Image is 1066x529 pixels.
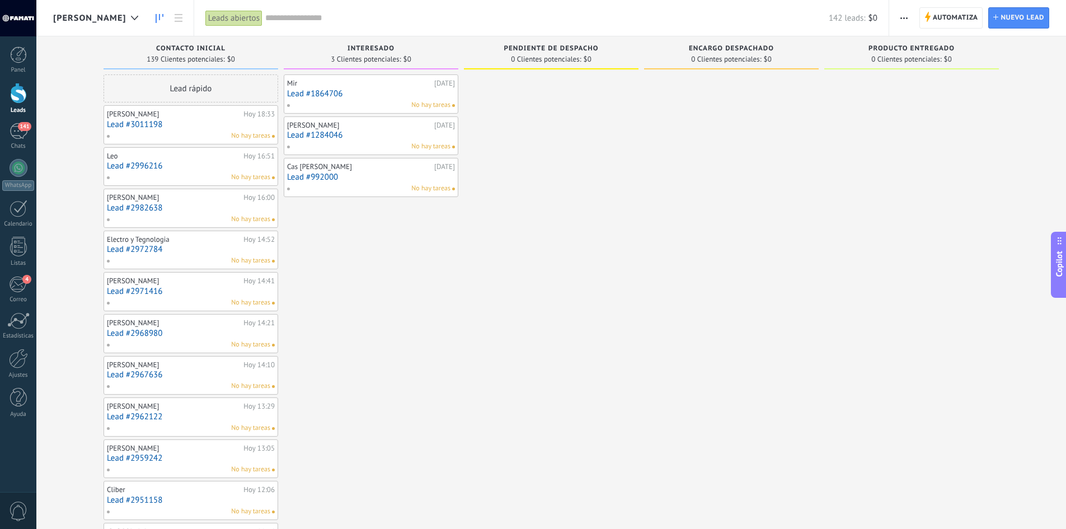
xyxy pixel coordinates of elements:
a: Lead #2962122 [107,412,275,422]
div: Electro y Tegnologia [107,235,241,244]
span: No hay tareas [231,507,270,517]
span: No hay nada asignado [272,511,275,513]
button: Más [896,7,912,29]
div: Calendario [2,221,35,228]
span: No hay nada asignado [272,176,275,179]
div: Chats [2,143,35,150]
a: Lead #2972784 [107,245,275,254]
span: $0 [403,56,411,63]
div: Hoy 14:10 [243,361,275,369]
span: 0 Clientes potenciales: [511,56,581,63]
span: Copilot [1054,251,1065,277]
div: Correo [2,296,35,303]
span: No hay nada asignado [272,302,275,305]
span: No hay tareas [231,256,270,266]
div: Hoy 16:51 [243,152,275,161]
span: No hay tareas [231,423,270,433]
span: No hay tareas [411,100,450,110]
span: producto entregado [868,45,955,53]
a: Lead #2996216 [107,161,275,171]
span: No hay tareas [231,340,270,350]
div: [DATE] [434,162,455,171]
span: No hay tareas [411,184,450,194]
span: Automatiza [933,8,978,28]
a: Lead #2982638 [107,203,275,213]
div: [DATE] [434,79,455,88]
span: $0 [584,56,591,63]
div: [DATE] [434,121,455,130]
div: encargo despachado [650,45,813,54]
span: No hay nada asignado [452,104,455,107]
div: Hoy 14:21 [243,319,275,327]
a: Lead #2971416 [107,287,275,296]
div: Hoy 18:33 [243,110,275,119]
a: Nuevo lead [988,7,1049,29]
div: Leads abiertos [205,10,262,26]
span: $0 [868,13,877,24]
div: pendiente de despacho [469,45,633,54]
div: producto entregado [830,45,993,54]
span: 0 Clientes potenciales: [871,56,941,63]
span: [PERSON_NAME] [53,13,126,24]
span: No hay nada asignado [272,135,275,138]
span: No hay nada asignado [272,469,275,471]
span: interesado [347,45,395,53]
span: 3 Clientes potenciales: [331,56,401,63]
span: pendiente de despacho [504,45,599,53]
a: Lead #3011198 [107,120,275,129]
span: 0 Clientes potenciales: [691,56,761,63]
div: Hoy 13:29 [243,402,275,411]
div: interesado [289,45,453,54]
span: No hay nada asignado [272,427,275,430]
a: Lead #2967636 [107,370,275,380]
div: Leo [107,152,241,161]
div: Mir [287,79,431,88]
span: No hay nada asignado [272,344,275,347]
span: No hay tareas [231,465,270,475]
span: No hay nada asignado [272,218,275,221]
span: $0 [944,56,952,63]
div: Ajustes [2,372,35,379]
span: No hay tareas [231,131,270,141]
div: WhatsApp [2,180,34,191]
div: Hoy 12:06 [243,485,275,494]
a: Lead #1864706 [287,89,455,99]
span: Contacto inicial [156,45,226,53]
div: [PERSON_NAME] [107,277,241,285]
span: Nuevo lead [1001,8,1044,28]
span: $0 [764,56,772,63]
div: [PERSON_NAME] [107,193,241,202]
span: No hay tareas [231,214,270,224]
div: [PERSON_NAME] [107,319,241,327]
span: $0 [227,56,235,63]
span: No hay nada asignado [452,146,455,148]
div: Cliber [107,485,241,494]
div: [PERSON_NAME] [107,110,241,119]
a: Lead #1284046 [287,130,455,140]
div: Cas [PERSON_NAME] [287,162,431,171]
span: No hay tareas [231,381,270,391]
a: Lista [169,7,188,29]
div: [PERSON_NAME] [287,121,431,130]
span: 4 [22,275,31,284]
div: Hoy 14:41 [243,277,275,285]
div: Lead rápido [104,74,278,102]
div: [PERSON_NAME] [107,444,241,453]
div: [PERSON_NAME] [107,361,241,369]
a: Lead #2959242 [107,453,275,463]
span: No hay tareas [231,172,270,182]
div: Ayuda [2,411,35,418]
div: Leads [2,107,35,114]
div: Contacto inicial [109,45,273,54]
div: Hoy 14:52 [243,235,275,244]
div: [PERSON_NAME] [107,402,241,411]
a: Lead #2951158 [107,495,275,505]
span: 139 Clientes potenciales: [147,56,224,63]
div: Hoy 16:00 [243,193,275,202]
span: encargo despachado [689,45,774,53]
span: No hay nada asignado [452,188,455,190]
span: No hay nada asignado [272,260,275,263]
span: No hay nada asignado [272,385,275,388]
a: Lead #992000 [287,172,455,182]
span: 142 leads: [829,13,866,24]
